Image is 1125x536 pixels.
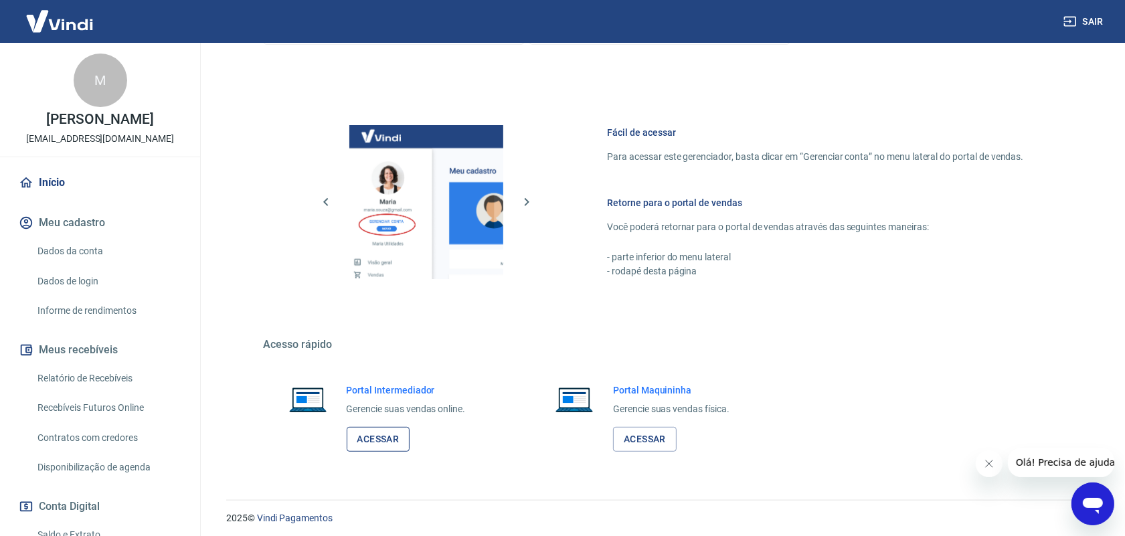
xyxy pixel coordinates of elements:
iframe: Fechar mensagem [976,450,1003,477]
p: Para acessar este gerenciador, basta clicar em “Gerenciar conta” no menu lateral do portal de ven... [608,150,1024,164]
button: Conta Digital [16,492,184,521]
a: Vindi Pagamentos [257,513,333,523]
p: Você poderá retornar para o portal de vendas através das seguintes maneiras: [608,220,1024,234]
p: [EMAIL_ADDRESS][DOMAIN_NAME] [26,132,174,146]
h6: Fácil de acessar [608,126,1024,139]
a: Acessar [613,427,677,452]
h5: Acesso rápido [264,338,1056,351]
h6: Portal Intermediador [347,383,466,397]
div: M [74,54,127,107]
p: [PERSON_NAME] [46,112,153,126]
span: Olá! Precisa de ajuda? [8,9,112,20]
p: 2025 © [226,511,1093,525]
button: Sair [1061,9,1109,34]
p: Gerencie suas vendas online. [347,402,466,416]
a: Contratos com credores [32,424,184,452]
img: Imagem de um notebook aberto [546,383,602,416]
img: Vindi [16,1,103,41]
p: Gerencie suas vendas física. [613,402,729,416]
p: - parte inferior do menu lateral [608,250,1024,264]
a: Dados da conta [32,238,184,265]
p: - rodapé desta página [608,264,1024,278]
a: Disponibilização de agenda [32,454,184,481]
button: Meus recebíveis [16,335,184,365]
h6: Portal Maquininha [613,383,729,397]
img: Imagem da dashboard mostrando o botão de gerenciar conta na sidebar no lado esquerdo [349,125,503,279]
iframe: Botão para abrir a janela de mensagens [1071,482,1114,525]
a: Relatório de Recebíveis [32,365,184,392]
img: Imagem de um notebook aberto [280,383,336,416]
a: Dados de login [32,268,184,295]
a: Informe de rendimentos [32,297,184,325]
a: Acessar [347,427,410,452]
a: Início [16,168,184,197]
button: Meu cadastro [16,208,184,238]
h6: Retorne para o portal de vendas [608,196,1024,209]
iframe: Mensagem da empresa [1008,448,1114,477]
a: Recebíveis Futuros Online [32,394,184,422]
